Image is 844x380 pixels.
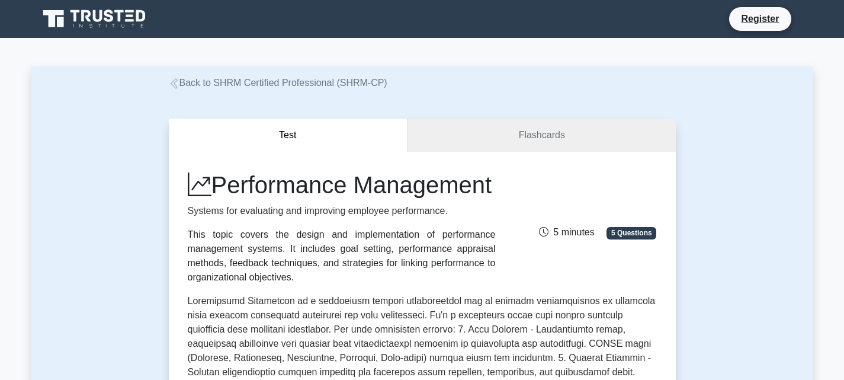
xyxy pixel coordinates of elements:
div: This topic covers the design and implementation of performance management systems. It includes go... [188,228,496,285]
span: 5 Questions [606,227,656,239]
h1: Performance Management [188,171,496,199]
a: Back to SHRM Certified Professional (SHRM-CP) [169,78,387,88]
p: Systems for evaluating and improving employee performance. [188,204,496,218]
button: Test [169,119,408,152]
span: 5 minutes [539,227,594,237]
a: Flashcards [407,119,675,152]
a: Register [734,11,786,26]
